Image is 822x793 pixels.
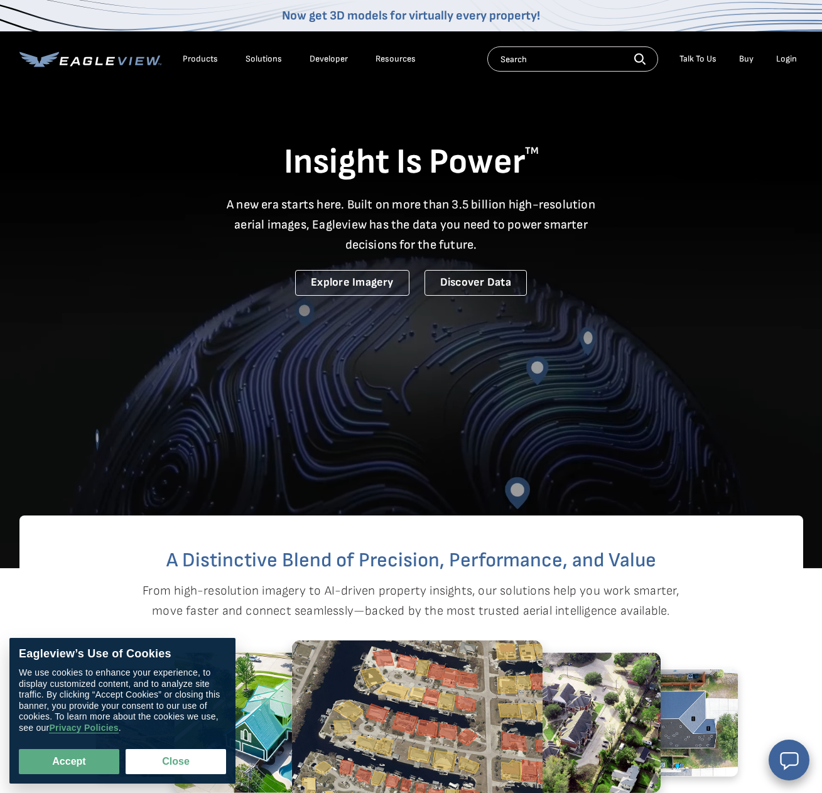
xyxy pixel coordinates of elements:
h2: A Distinctive Blend of Precision, Performance, and Value [70,551,753,571]
div: We use cookies to enhance your experience, to display customized content, and to analyze site tra... [19,667,226,733]
a: Discover Data [425,270,527,296]
div: Solutions [246,53,282,65]
button: Open chat window [769,740,809,780]
input: Search [487,46,658,72]
button: Close [126,749,226,774]
a: Developer [310,53,348,65]
a: Buy [739,53,754,65]
a: Privacy Policies [49,723,118,733]
p: From high-resolution imagery to AI-driven property insights, our solutions help you work smarter,... [143,581,680,621]
a: Explore Imagery [295,270,409,296]
p: A new era starts here. Built on more than 3.5 billion high-resolution aerial images, Eagleview ha... [219,195,603,255]
button: Accept [19,749,119,774]
div: Products [183,53,218,65]
div: Resources [376,53,416,65]
img: 4.2.png [174,652,387,793]
div: Login [776,53,797,65]
div: Eagleview’s Use of Cookies [19,647,226,661]
a: Now get 3D models for virtually every property! [282,8,540,23]
div: Talk To Us [679,53,717,65]
sup: TM [525,145,539,157]
h1: Insight Is Power [19,141,803,185]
